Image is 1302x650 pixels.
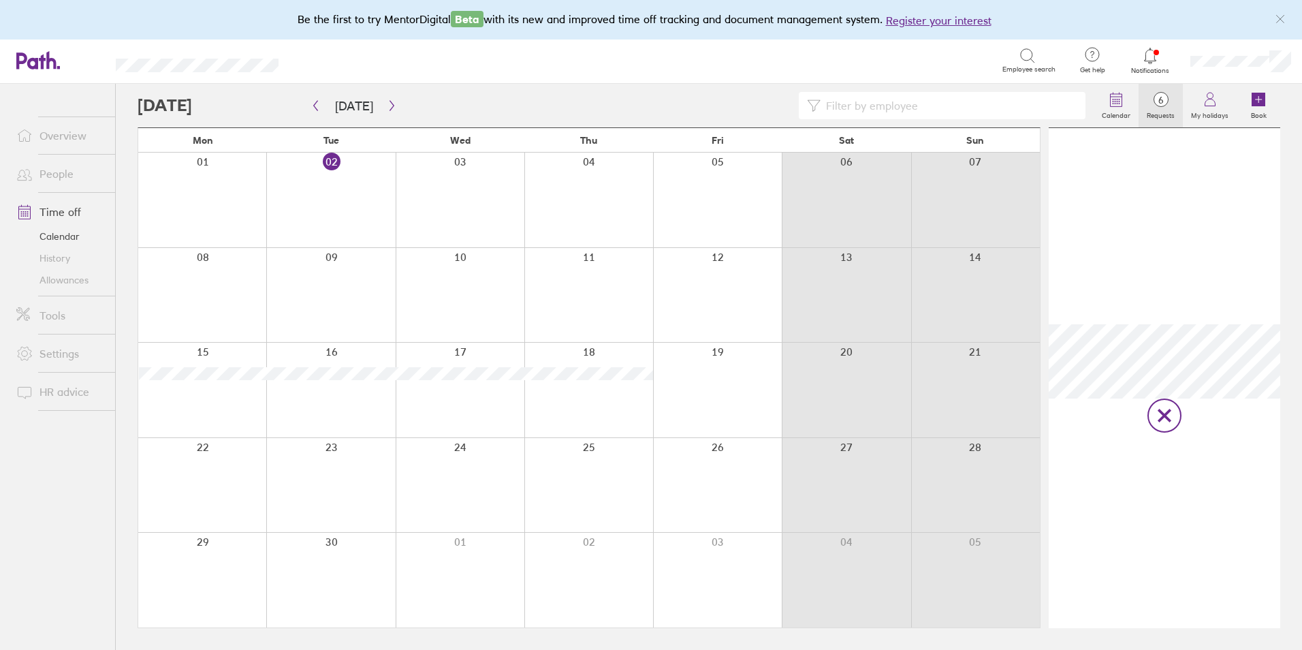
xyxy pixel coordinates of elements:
label: My holidays [1183,108,1237,120]
span: Notifications [1128,67,1173,75]
label: Calendar [1094,108,1139,120]
a: Calendar [5,226,115,247]
input: Filter by employee [821,93,1077,119]
span: Mon [193,135,213,146]
a: Time off [5,198,115,226]
a: 6Requests [1139,84,1183,127]
span: Get help [1070,66,1115,74]
button: [DATE] [324,95,384,117]
button: Register your interest [886,12,991,29]
div: Search [315,54,350,66]
a: Overview [5,122,115,149]
a: Calendar [1094,84,1139,127]
a: Allowances [5,269,115,291]
label: Requests [1139,108,1183,120]
span: Employee search [1002,65,1055,74]
a: HR advice [5,378,115,405]
a: Tools [5,302,115,329]
span: Wed [450,135,471,146]
a: Settings [5,340,115,367]
a: History [5,247,115,269]
div: Be the first to try MentorDigital with its new and improved time off tracking and document manage... [298,11,1005,29]
label: Book [1243,108,1275,120]
a: My holidays [1183,84,1237,127]
span: Thu [580,135,597,146]
a: People [5,160,115,187]
span: Beta [451,11,483,27]
a: Notifications [1128,46,1173,75]
span: Tue [323,135,339,146]
span: 6 [1139,95,1183,106]
span: Fri [712,135,724,146]
a: Book [1237,84,1280,127]
span: Sat [839,135,854,146]
span: Sun [966,135,984,146]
